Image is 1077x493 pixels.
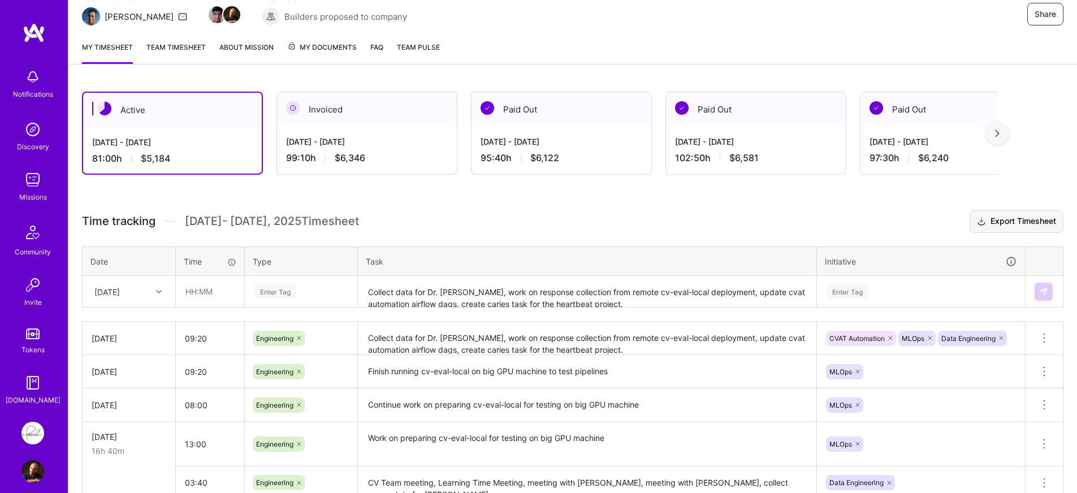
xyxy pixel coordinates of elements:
[941,334,996,343] span: Data Engineering
[23,23,45,43] img: logo
[335,152,365,164] span: $6,346
[82,41,133,64] a: My timesheet
[176,276,244,306] input: HH:MM
[256,367,293,376] span: Engineering
[902,334,924,343] span: MLOps
[370,41,383,64] a: FAQ
[286,152,448,164] div: 99:10 h
[219,41,274,64] a: About Mission
[21,344,45,356] div: Tokens
[254,283,296,300] div: Enter Tag
[176,429,244,459] input: HH:MM
[256,334,293,343] span: Engineering
[359,356,815,387] textarea: Finish running cv-eval-local on big GPU machine to test pipelines
[19,219,46,246] img: Community
[918,152,949,164] span: $6,240
[245,246,358,276] th: Type
[397,43,440,51] span: Team Pulse
[21,66,44,88] img: bell
[224,5,239,24] a: Team Member Avatar
[21,422,44,444] img: Pearl: ML Engineering Team
[92,431,166,443] div: [DATE]
[277,92,457,127] div: Invoiced
[675,136,837,148] div: [DATE] - [DATE]
[256,401,293,409] span: Engineering
[286,136,448,148] div: [DATE] - [DATE]
[1035,8,1056,20] span: Share
[829,401,852,409] span: MLOps
[472,92,651,127] div: Paid Out
[977,216,986,228] i: icon Download
[481,152,642,164] div: 95:40 h
[19,460,47,483] a: User Avatar
[1027,3,1063,25] button: Share
[21,274,44,296] img: Invite
[870,152,1031,164] div: 97:30 h
[19,191,47,203] div: Missions
[19,422,47,444] a: Pearl: ML Engineering Team
[209,6,226,23] img: Team Member Avatar
[860,92,1040,127] div: Paid Out
[256,478,293,487] span: Engineering
[92,366,166,378] div: [DATE]
[21,460,44,483] img: User Avatar
[1039,287,1048,296] img: Submit
[141,153,170,165] span: $5,184
[870,101,883,115] img: Paid Out
[15,246,51,258] div: Community
[286,101,300,115] img: Invoiced
[24,296,42,308] div: Invite
[176,390,244,420] input: HH:MM
[146,41,206,64] a: Team timesheet
[829,334,885,343] span: CVAT Automation
[94,286,120,297] div: [DATE]
[92,153,253,165] div: 81:00 h
[210,5,224,24] a: Team Member Avatar
[287,41,357,64] a: My Documents
[675,101,689,115] img: Paid Out
[825,255,1017,268] div: Initiative
[83,246,176,276] th: Date
[92,399,166,411] div: [DATE]
[98,102,111,115] img: Active
[675,152,837,164] div: 102:50 h
[92,136,253,148] div: [DATE] - [DATE]
[284,11,407,23] span: Builders proposed to company
[82,7,100,25] img: Team Architect
[397,41,440,64] a: Team Pulse
[359,390,815,421] textarea: Continue work on preparing cv-eval-local for testing on big GPU machine
[262,7,280,25] img: Builders proposed to company
[256,440,293,448] span: Engineering
[13,88,53,100] div: Notifications
[82,214,155,228] span: Time tracking
[995,129,1000,137] img: right
[156,289,162,295] i: icon Chevron
[970,210,1063,233] button: Export Timesheet
[105,11,174,23] div: [PERSON_NAME]
[92,332,166,344] div: [DATE]
[176,323,244,353] input: HH:MM
[481,101,494,115] img: Paid Out
[666,92,846,127] div: Paid Out
[729,152,759,164] span: $6,581
[185,214,359,228] span: [DATE] - [DATE] , 2025 Timesheet
[223,6,240,23] img: Team Member Avatar
[21,371,44,394] img: guide book
[21,118,44,141] img: discovery
[359,323,815,354] textarea: Collect data for Dr. [PERSON_NAME], work on response collection from remote cv-eval-local deploym...
[92,445,166,457] div: 16h 40m
[184,256,236,267] div: Time
[287,41,357,54] span: My Documents
[359,423,815,465] textarea: Work on preparing cv-eval-local for testing on big GPU machine
[178,12,187,21] i: icon Mail
[530,152,559,164] span: $6,122
[829,440,852,448] span: MLOps
[870,136,1031,148] div: [DATE] - [DATE]
[17,141,49,153] div: Discovery
[26,328,40,339] img: tokens
[829,478,884,487] span: Data Engineering
[829,367,852,376] span: MLOps
[6,394,60,406] div: [DOMAIN_NAME]
[176,357,244,387] input: HH:MM
[358,246,817,276] th: Task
